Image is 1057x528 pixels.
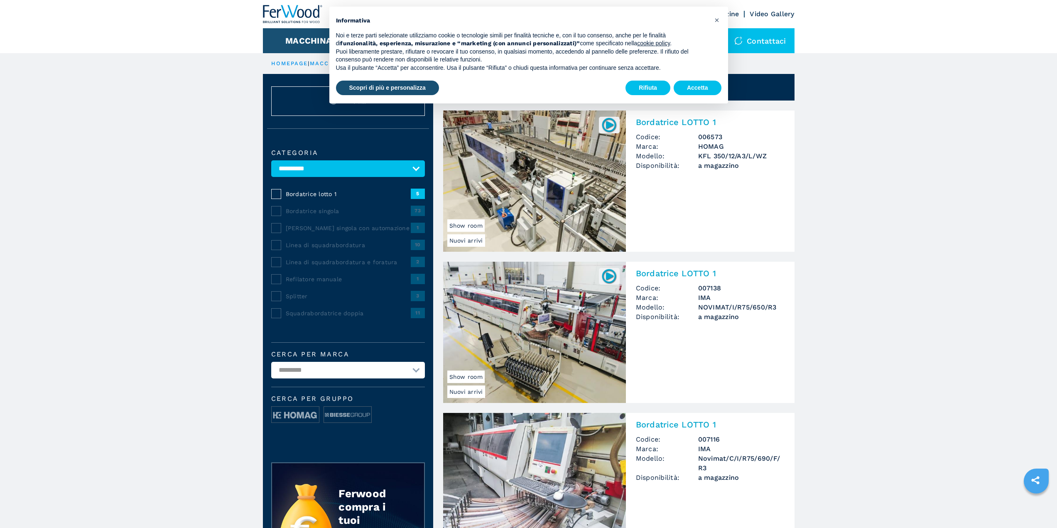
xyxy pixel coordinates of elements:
span: Splitter [286,292,411,300]
span: 73 [411,206,425,216]
span: Nuovi arrivi [447,386,485,398]
span: 3 [411,291,425,301]
h3: IMA [698,293,785,302]
span: | [308,60,309,66]
a: Bordatrice LOTTO 1 HOMAG KFL 350/12/A3/L/WZNuovi arriviShow room006573Bordatrice LOTTO 1Codice:00... [443,111,795,252]
button: Accetta [674,81,721,96]
h3: NOVIMAT/I/R75/650/R3 [698,302,785,312]
button: Macchinari [285,36,341,46]
span: Refilatore manuale [286,275,411,283]
span: Disponibilità: [636,161,698,170]
span: Codice: [636,283,698,293]
h3: 007138 [698,283,785,293]
span: Codice: [636,435,698,444]
h3: KFL 350/12/A3/L/WZ [698,151,785,161]
span: 2 [411,257,425,267]
img: image [324,407,371,423]
a: macchinari [310,60,353,66]
a: Video Gallery [750,10,794,18]
span: Linea di squadrabordatura e foratura [286,258,411,266]
span: Marca: [636,444,698,454]
button: Scopri di più e personalizza [336,81,439,96]
a: cookie policy [637,40,670,47]
span: a magazzino [698,473,785,482]
h2: Bordatrice LOTTO 1 [636,268,785,278]
span: Codice: [636,132,698,142]
h2: Bordatrice LOTTO 1 [636,117,785,127]
img: Bordatrice LOTTO 1 IMA NOVIMAT/I/R75/650/R3 [443,262,626,403]
img: Contattaci [734,37,743,45]
span: Squadrabordatrice doppia [286,309,411,317]
button: Rifiuta [625,81,670,96]
img: 006573 [601,117,617,133]
p: Puoi liberamente prestare, rifiutare o revocare il tuo consenso, in qualsiasi momento, accedendo ... [336,48,708,64]
span: [PERSON_NAME] singola con automazione [286,224,411,232]
span: × [714,15,719,25]
span: Modello: [636,454,698,473]
a: HOMEPAGE [271,60,308,66]
span: a magazzino [698,161,785,170]
span: 1 [411,223,425,233]
a: Bordatrice LOTTO 1 IMA NOVIMAT/I/R75/650/R3Nuovi arriviShow room007138Bordatrice LOTTO 1Codice:00... [443,262,795,403]
span: Disponibilità: [636,312,698,322]
button: ResetAnnulla [271,86,425,116]
span: Nuovi arrivi [447,234,485,247]
span: a magazzino [698,312,785,322]
span: 11 [411,308,425,318]
div: Contattaci [726,28,795,53]
h2: Bordatrice LOTTO 1 [636,420,785,430]
span: Modello: [636,151,698,161]
a: sharethis [1025,470,1046,491]
p: Usa il pulsante “Accetta” per acconsentire. Usa il pulsante “Rifiuta” o chiudi questa informativa... [336,64,708,72]
h3: Novimat/C/I/R75/690/F/R3 [698,454,785,473]
h3: 007116 [698,435,785,444]
h3: 006573 [698,132,785,142]
img: Ferwood [263,5,323,23]
button: Chiudi questa informativa [711,13,724,27]
span: 5 [411,189,425,199]
img: 007138 [601,268,617,284]
img: Bordatrice LOTTO 1 HOMAG KFL 350/12/A3/L/WZ [443,111,626,252]
h2: Informativa [336,17,708,25]
span: Linea di squadrabordatura [286,241,411,249]
span: Cerca per Gruppo [271,395,425,402]
span: 1 [411,274,425,284]
h3: HOMAG [698,142,785,151]
img: image [272,407,319,423]
label: Cerca per marca [271,351,425,358]
strong: funzionalità, esperienza, misurazione e “marketing (con annunci personalizzati)” [340,40,580,47]
span: Bordatrice singola [286,207,411,215]
span: Bordatrice lotto 1 [286,190,411,198]
iframe: Chat [1022,491,1051,522]
span: Marca: [636,293,698,302]
h3: IMA [698,444,785,454]
span: Marca: [636,142,698,151]
span: Show room [447,219,485,232]
label: Categoria [271,150,425,156]
span: 10 [411,240,425,250]
span: Show room [447,371,485,383]
p: Noi e terze parti selezionate utilizziamo cookie o tecnologie simili per finalità tecniche e, con... [336,32,708,48]
span: Modello: [636,302,698,312]
span: Disponibilità: [636,473,698,482]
